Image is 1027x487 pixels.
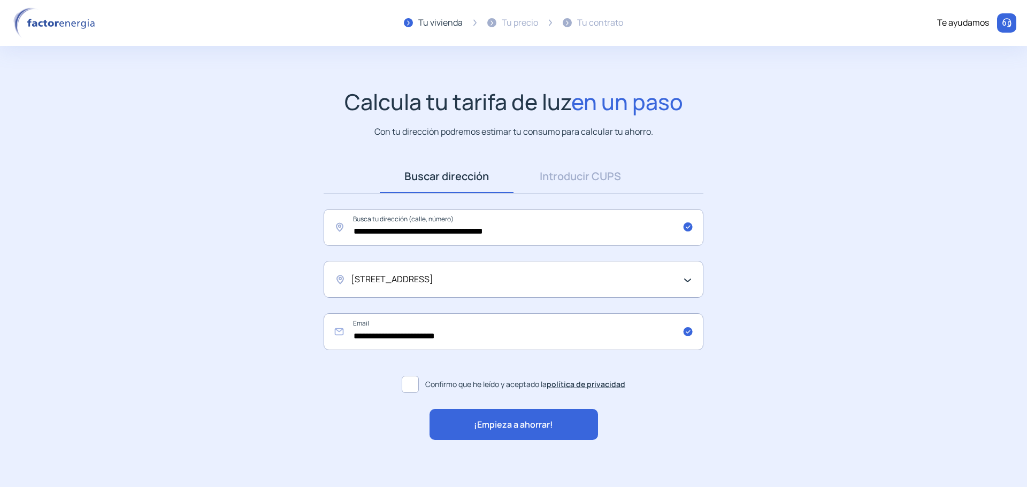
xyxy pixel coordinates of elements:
[502,16,538,30] div: Tu precio
[374,125,653,138] p: Con tu dirección podremos estimar tu consumo para calcular tu ahorro.
[577,16,623,30] div: Tu contrato
[380,160,513,193] a: Buscar dirección
[418,16,463,30] div: Tu vivienda
[1001,18,1012,28] img: llamar
[11,7,102,38] img: logo factor
[571,87,683,117] span: en un paso
[513,160,647,193] a: Introducir CUPS
[474,418,553,432] span: ¡Empieza a ahorrar!
[937,16,989,30] div: Te ayudamos
[344,89,683,115] h1: Calcula tu tarifa de luz
[547,379,625,389] a: política de privacidad
[351,273,433,287] span: [STREET_ADDRESS]
[425,378,625,390] span: Confirmo que he leído y aceptado la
